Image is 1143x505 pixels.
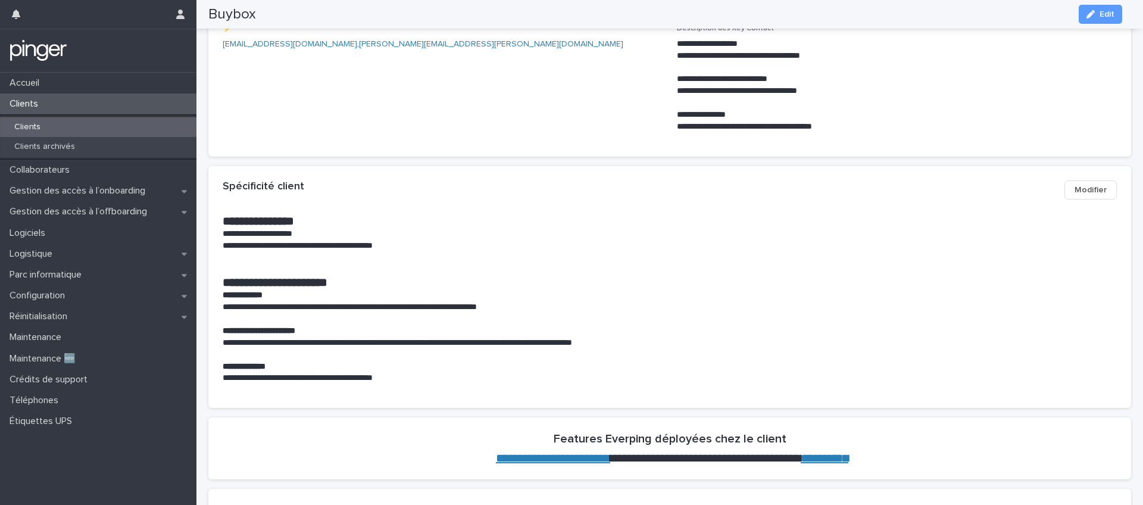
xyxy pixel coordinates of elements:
span: ⚡️ [223,25,232,32]
p: Réinitialisation [5,311,77,322]
p: Configuration [5,290,74,301]
h2: Features Everping déployées chez le client [554,432,786,446]
p: Clients archivés [5,142,85,152]
p: Accueil [5,77,49,89]
h2: Buybox [208,6,256,23]
a: [EMAIL_ADDRESS][DOMAIN_NAME] [223,40,357,48]
p: Parc informatique [5,269,91,280]
p: Logiciels [5,227,55,239]
p: Gestion des accès à l’onboarding [5,185,155,197]
p: Maintenance [5,332,71,343]
p: Étiquettes UPS [5,416,82,427]
p: Collaborateurs [5,164,79,176]
button: Modifier [1064,180,1117,199]
h2: Spécificité client [223,180,304,194]
a: [PERSON_NAME][EMAIL_ADDRESS][PERSON_NAME][DOMAIN_NAME] [359,40,623,48]
p: Téléphones [5,395,68,406]
p: Crédits de support [5,374,97,385]
p: Maintenance 🆕 [5,353,85,364]
span: Description des Key Contact [677,25,774,32]
p: , [223,38,663,51]
p: Clients [5,98,48,110]
button: Edit [1079,5,1122,24]
p: Gestion des accès à l’offboarding [5,206,157,217]
p: Clients [5,122,50,132]
p: Logistique [5,248,62,260]
img: mTgBEunGTSyRkCgitkcU [10,39,67,63]
span: Edit [1100,10,1114,18]
span: Modifier [1075,184,1107,196]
